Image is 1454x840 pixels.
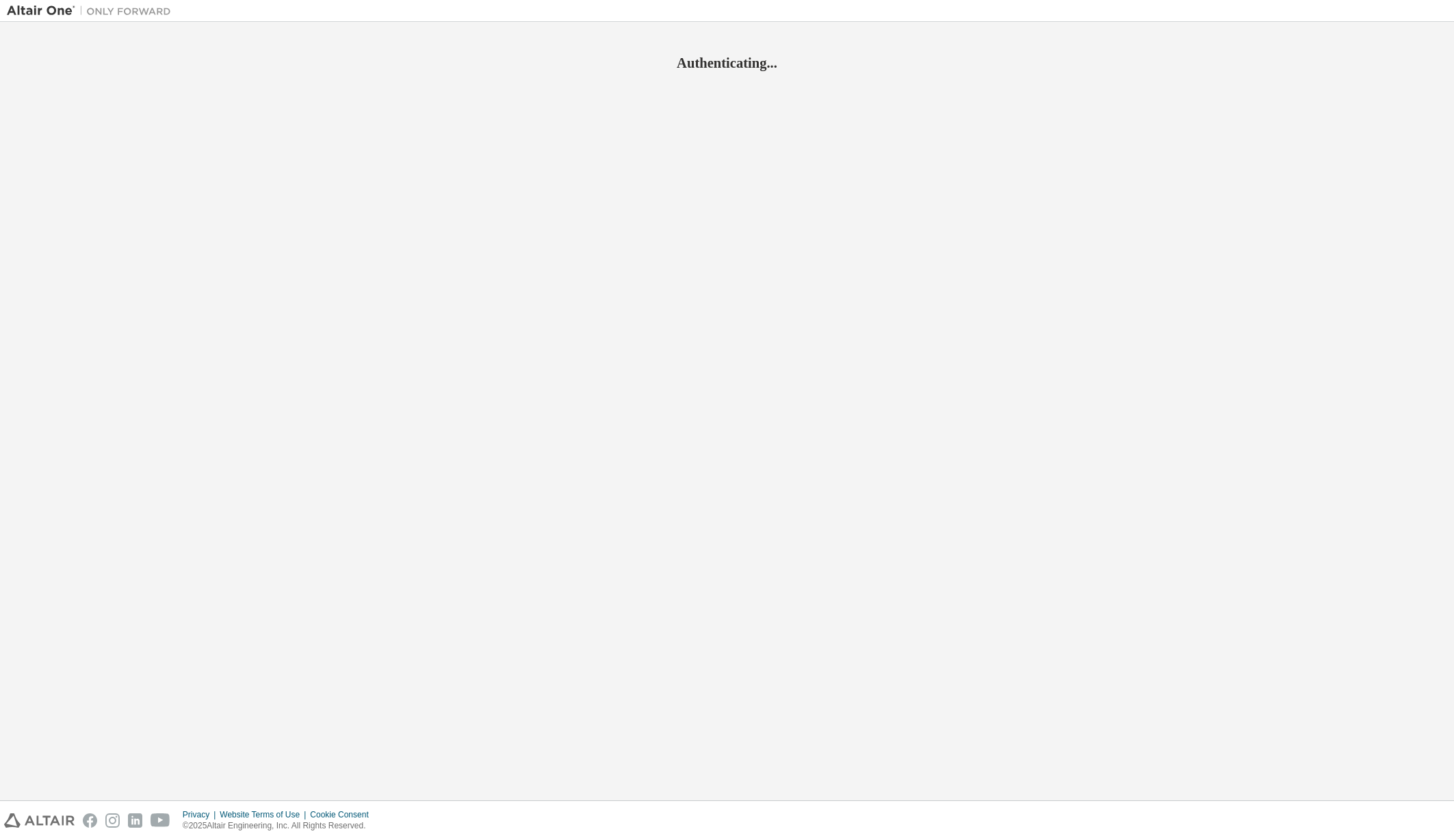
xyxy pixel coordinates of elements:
[83,813,97,828] img: facebook.svg
[220,809,310,820] div: Website Terms of Use
[105,813,120,828] img: instagram.svg
[4,813,75,828] img: altair_logo.svg
[128,813,142,828] img: linkedin.svg
[7,4,178,18] img: Altair One
[310,809,376,820] div: Cookie Consent
[7,54,1447,72] h2: Authenticating...
[151,813,170,828] img: youtube.svg
[183,809,220,820] div: Privacy
[183,820,377,832] p: © 2025 Altair Engineering, Inc. All Rights Reserved.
